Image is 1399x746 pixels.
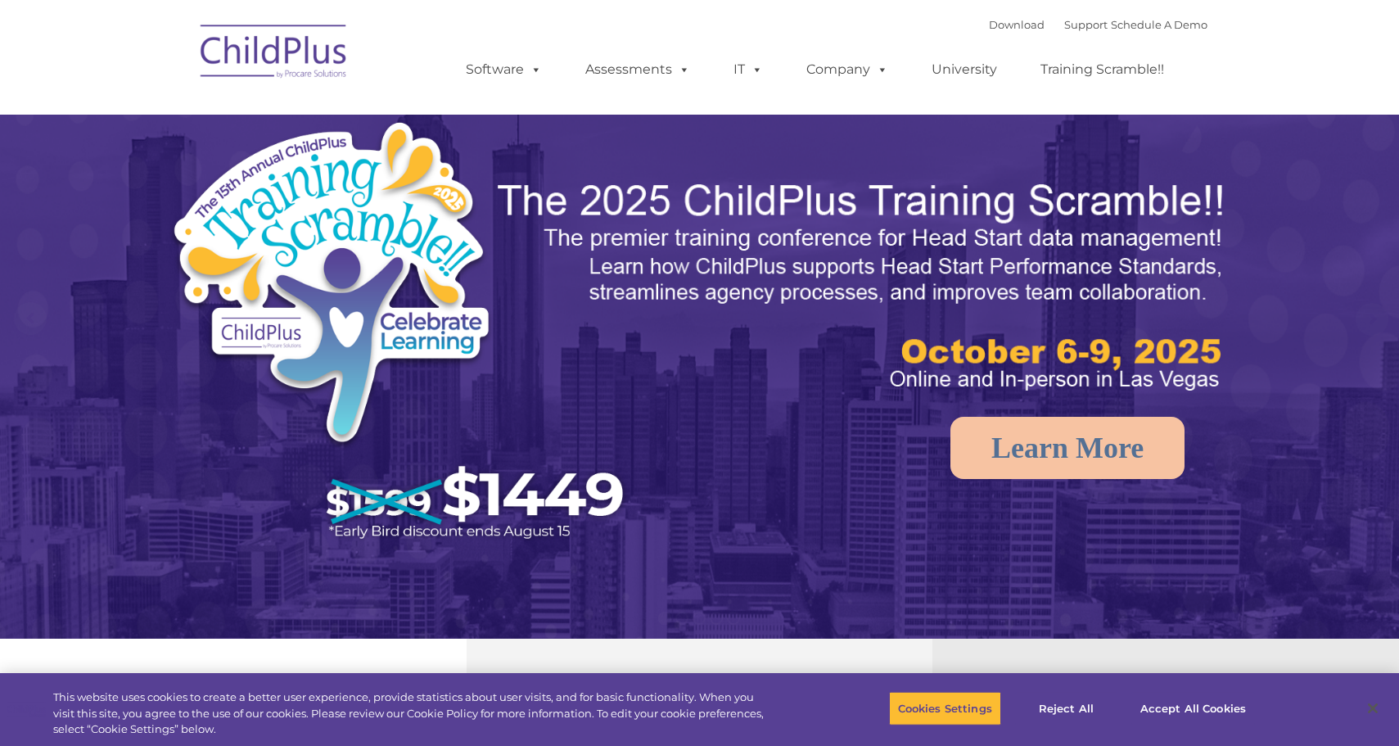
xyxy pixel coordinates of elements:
[1064,18,1108,31] a: Support
[1111,18,1207,31] a: Schedule A Demo
[1131,691,1255,726] button: Accept All Cookies
[915,53,1013,86] a: University
[989,18,1045,31] a: Download
[228,175,297,188] span: Phone number
[889,691,1001,726] button: Cookies Settings
[989,18,1207,31] font: |
[449,53,558,86] a: Software
[1355,690,1391,726] button: Close
[790,53,905,86] a: Company
[1015,691,1117,726] button: Reject All
[192,13,356,95] img: ChildPlus by Procare Solutions
[53,689,769,738] div: This website uses cookies to create a better user experience, provide statistics about user visit...
[228,108,278,120] span: Last name
[569,53,706,86] a: Assessments
[717,53,779,86] a: IT
[1024,53,1180,86] a: Training Scramble!!
[950,417,1185,479] a: Learn More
